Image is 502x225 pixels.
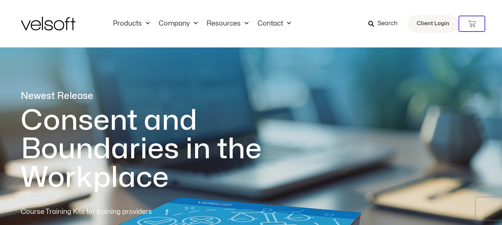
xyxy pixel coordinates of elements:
[417,19,449,29] span: Client Login
[21,90,292,103] p: Newest Release
[253,20,295,28] a: ContactMenu Toggle
[21,106,292,192] h1: Consent and Boundaries in the Workplace
[202,20,253,28] a: ResourcesMenu Toggle
[109,20,295,28] nav: Menu
[109,20,154,28] a: ProductsMenu Toggle
[407,15,459,33] a: Client Login
[378,19,398,29] span: Search
[368,17,403,30] a: Search
[21,17,75,30] img: Velsoft Training Materials
[154,20,202,28] a: CompanyMenu Toggle
[21,207,206,217] p: Course Training Kits for training providers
